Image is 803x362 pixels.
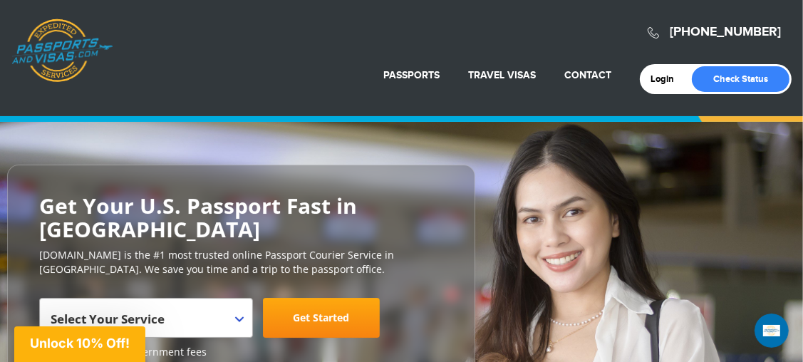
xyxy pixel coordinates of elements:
iframe: Intercom live chat [755,314,789,348]
span: Select Your Service [51,304,238,343]
p: [DOMAIN_NAME] is the #1 most trusted online Passport Courier Service in [GEOGRAPHIC_DATA]. We sav... [39,248,443,276]
a: Travel Visas [468,69,536,81]
span: Unlock 10% Off! [30,336,130,351]
a: Contact [564,69,611,81]
a: Passports [383,69,440,81]
a: Check Status [692,66,789,92]
span: Starting at $199 + government fees [39,345,443,359]
a: Passports & [DOMAIN_NAME] [11,19,113,83]
span: Select Your Service [39,298,253,338]
a: Get Started [263,298,380,338]
a: [PHONE_NUMBER] [670,24,781,40]
a: Login [651,73,684,85]
span: Select Your Service [51,311,165,327]
div: Unlock 10% Off! [14,326,145,362]
h2: Get Your U.S. Passport Fast in [GEOGRAPHIC_DATA] [39,194,443,241]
